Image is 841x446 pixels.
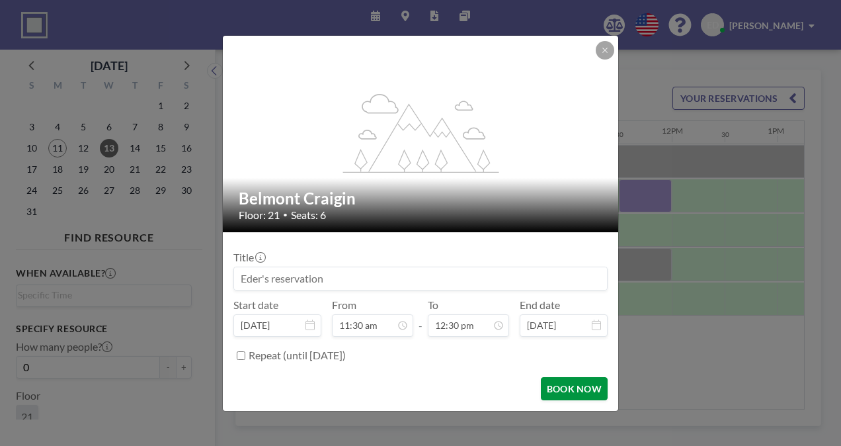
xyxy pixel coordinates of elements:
[283,210,288,220] span: •
[428,298,438,312] label: To
[249,349,346,362] label: Repeat (until [DATE])
[343,93,499,172] g: flex-grow: 1.2;
[291,208,326,222] span: Seats: 6
[234,267,607,290] input: Eder's reservation
[520,298,560,312] label: End date
[233,251,264,264] label: Title
[419,303,422,332] span: -
[332,298,356,312] label: From
[239,189,604,208] h2: Belmont Craigin
[541,377,608,400] button: BOOK NOW
[239,208,280,222] span: Floor: 21
[233,298,278,312] label: Start date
